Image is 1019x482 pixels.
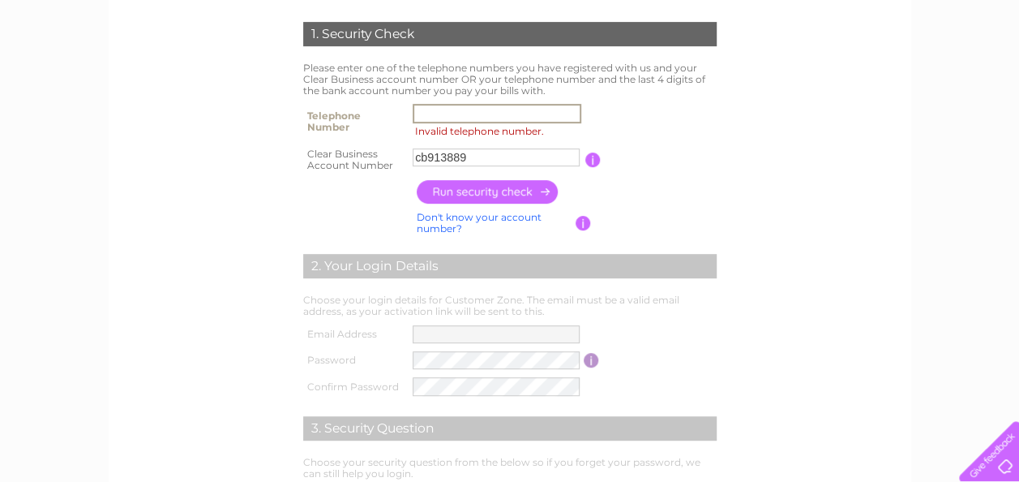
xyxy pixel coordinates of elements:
[970,69,1009,81] a: Contact
[713,8,825,28] a: 0333 014 3131
[792,69,823,81] a: Water
[585,153,601,167] input: Information
[36,42,118,92] img: logo.png
[303,22,717,46] div: 1. Security Check
[299,100,409,144] th: Telephone Number
[299,144,409,176] th: Clear Business Account Number
[833,69,868,81] a: Energy
[299,347,409,374] th: Password
[413,123,586,140] label: Invalid telephone number.
[299,290,721,321] td: Choose your login details for Customer Zone. The email must be a valid email address, as your act...
[299,58,721,100] td: Please enter one of the telephone numbers you have registered with us and your Clear Business acc...
[936,69,960,81] a: Blog
[417,211,542,235] a: Don't know your account number?
[299,321,409,347] th: Email Address
[878,69,927,81] a: Telecoms
[303,254,717,278] div: 2. Your Login Details
[127,9,893,79] div: Clear Business is a trading name of Verastar Limited (registered in [GEOGRAPHIC_DATA] No. 3667643...
[584,353,599,368] input: Information
[576,216,591,230] input: Information
[303,416,717,441] div: 3. Security Question
[299,373,409,400] th: Confirm Password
